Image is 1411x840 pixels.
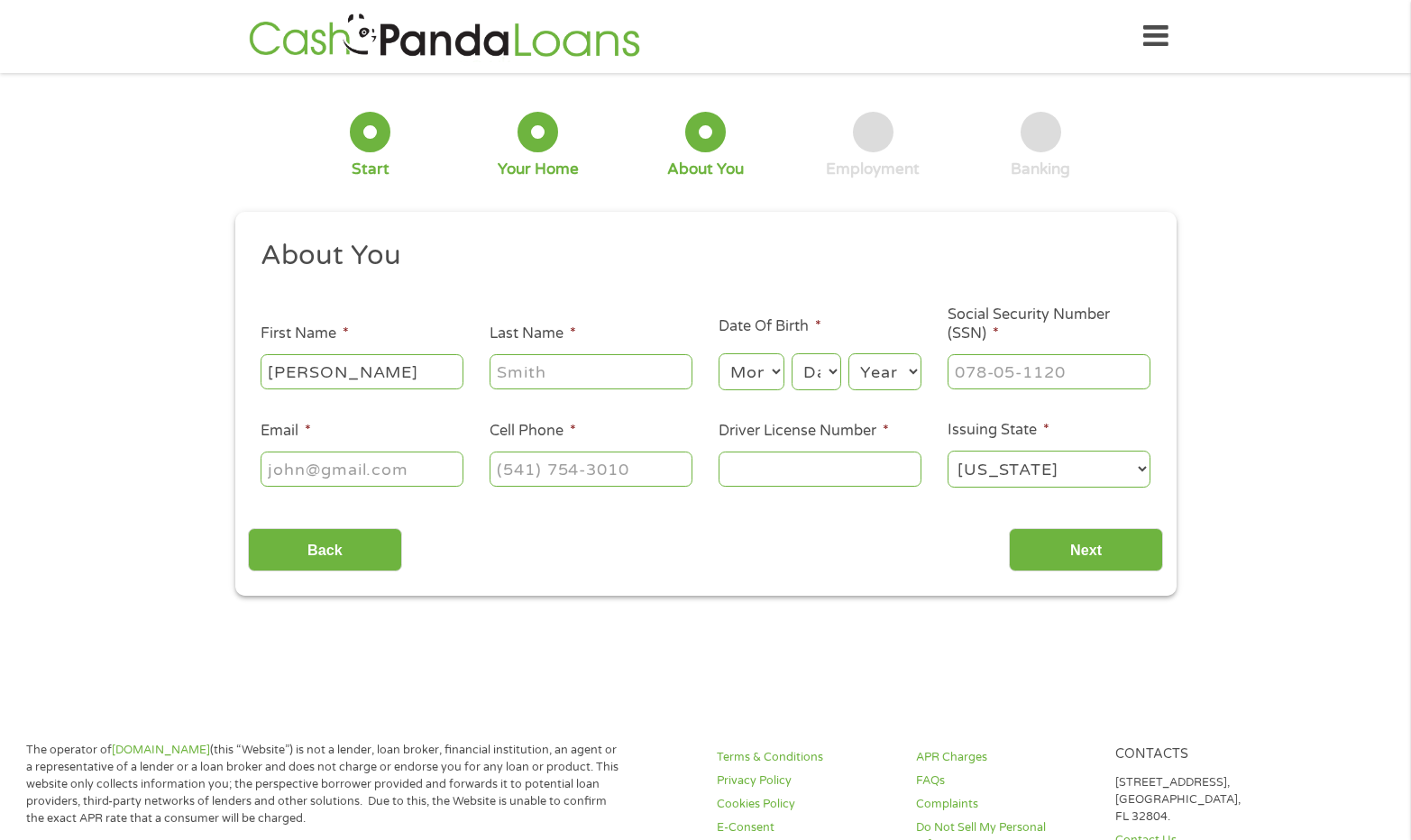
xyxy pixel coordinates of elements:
a: APR Charges [916,749,1094,766]
a: FAQs [916,772,1094,790]
label: Driver License Number [719,422,889,441]
div: About You [667,160,744,179]
p: [STREET_ADDRESS], [GEOGRAPHIC_DATA], FL 32804. [1115,774,1293,826]
input: 078-05-1120 [948,354,1150,388]
a: [DOMAIN_NAME] [112,743,210,757]
label: First Name [261,324,349,343]
a: Terms & Conditions [717,749,894,766]
label: Date Of Birth [719,317,821,336]
img: GetLoanNow Logo [243,11,646,62]
label: Email [261,422,311,441]
input: john@gmail.com [261,452,463,486]
div: Banking [1011,160,1070,179]
a: Privacy Policy [717,772,894,790]
div: Start [352,160,389,179]
label: Social Security Number (SSN) [948,306,1150,343]
p: The operator of (this “Website”) is not a lender, loan broker, financial institution, an agent or... [26,742,625,826]
a: Cookies Policy [717,796,894,813]
input: John [261,354,463,388]
h2: About You [261,238,1137,274]
label: Issuing State [948,421,1049,440]
label: Cell Phone [490,422,576,441]
a: Complaints [916,796,1094,813]
input: (541) 754-3010 [490,452,692,486]
a: E-Consent [717,819,894,836]
div: Employment [826,160,920,179]
input: Smith [490,354,692,388]
input: Next [1009,528,1163,572]
h4: Contacts [1115,746,1293,763]
div: Your Home [498,160,579,179]
label: Last Name [490,324,576,343]
input: Back [248,528,402,572]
